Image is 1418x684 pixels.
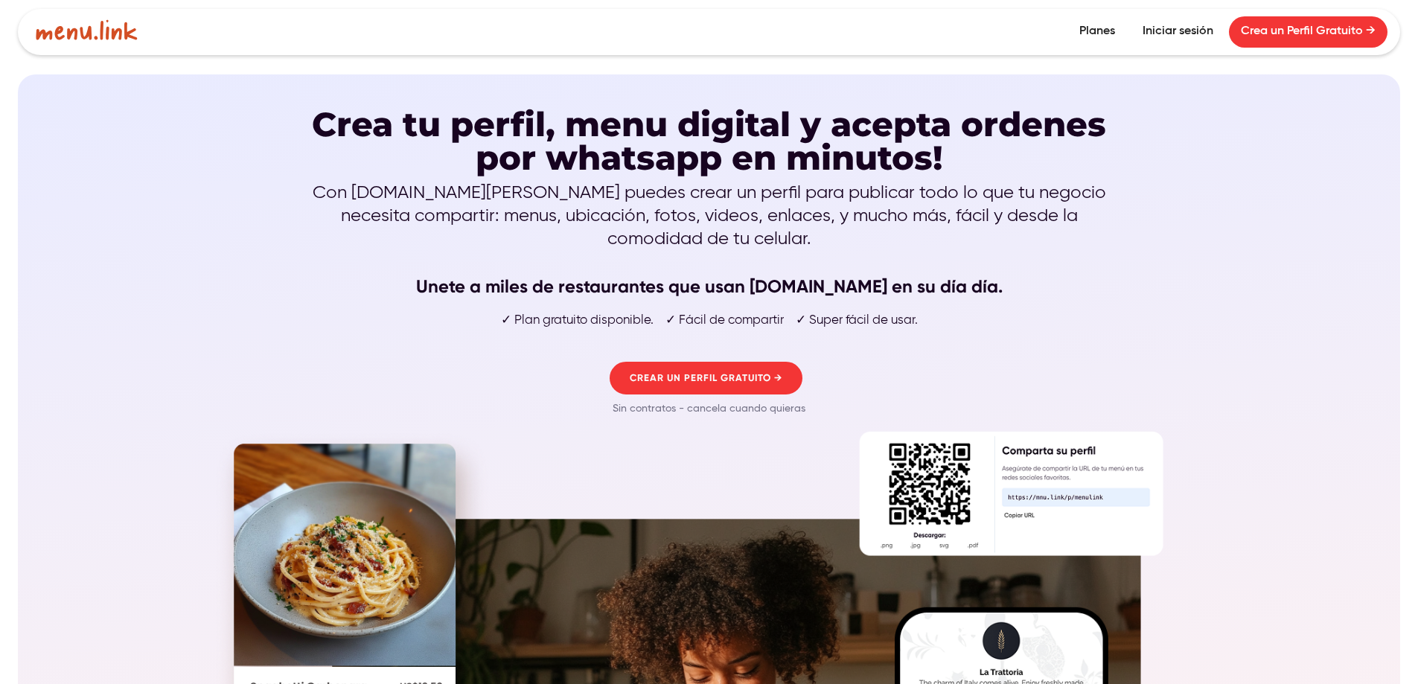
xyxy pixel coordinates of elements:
[665,313,784,329] p: ✓ Fácil de compartir
[416,275,1003,297] strong: Unete a miles de restaurantes que usan [DOMAIN_NAME] en su día día.
[796,313,918,329] p: ✓ Super fácil de usar.
[610,362,802,394] a: CREAR UN PERFIL GRATUITO →
[307,107,1111,174] h1: Crea tu perfil, menu digital y acepta ordenes por whatsapp en minutos!
[1067,16,1127,48] a: Planes
[607,394,811,423] p: Sin contratos - cancela cuando quieras
[501,313,654,329] p: ✓ Plan gratuito disponible.
[1229,16,1387,48] a: Crea un Perfil Gratuito →
[307,182,1111,299] p: Con [DOMAIN_NAME][PERSON_NAME] puedes crear un perfil para publicar todo lo que tu negocio necesi...
[1131,16,1225,48] a: Iniciar sesión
